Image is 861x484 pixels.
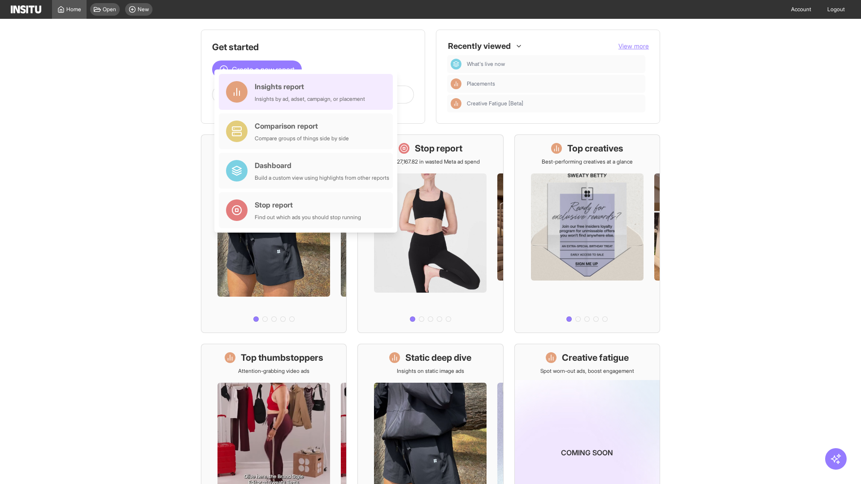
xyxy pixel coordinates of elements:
a: Stop reportSave £27,167.82 in wasted Meta ad spend [357,134,503,333]
h1: Stop report [415,142,462,155]
span: Open [103,6,116,13]
h1: Top thumbstoppers [241,351,323,364]
h1: Static deep dive [405,351,471,364]
div: Dashboard [451,59,461,69]
button: Create a new report [212,60,302,78]
span: View more [618,42,649,50]
span: Placements [467,80,495,87]
div: Find out which ads you should stop running [255,214,361,221]
span: What's live now [467,60,505,68]
span: Placements [467,80,642,87]
span: New [138,6,149,13]
h1: Top creatives [567,142,623,155]
button: View more [618,42,649,51]
p: Best-performing creatives at a glance [542,158,633,165]
span: Creative Fatigue [Beta] [467,100,523,107]
h1: Get started [212,41,414,53]
p: Insights on static image ads [397,367,464,375]
span: Create a new report [232,64,295,75]
div: Insights [451,98,461,109]
div: Build a custom view using highlights from other reports [255,174,389,181]
div: Comparison report [255,121,349,131]
div: Insights [451,78,461,89]
div: Insights report [255,81,365,92]
span: Home [66,6,81,13]
div: Compare groups of things side by side [255,135,349,142]
p: Save £27,167.82 in wasted Meta ad spend [381,158,480,165]
a: Top creativesBest-performing creatives at a glance [514,134,660,333]
div: Insights by ad, adset, campaign, or placement [255,95,365,103]
span: What's live now [467,60,642,68]
div: Stop report [255,199,361,210]
a: What's live nowSee all active ads instantly [201,134,347,333]
p: Attention-grabbing video ads [238,367,309,375]
img: Logo [11,5,41,13]
span: Creative Fatigue [Beta] [467,100,642,107]
div: Dashboard [255,160,389,171]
